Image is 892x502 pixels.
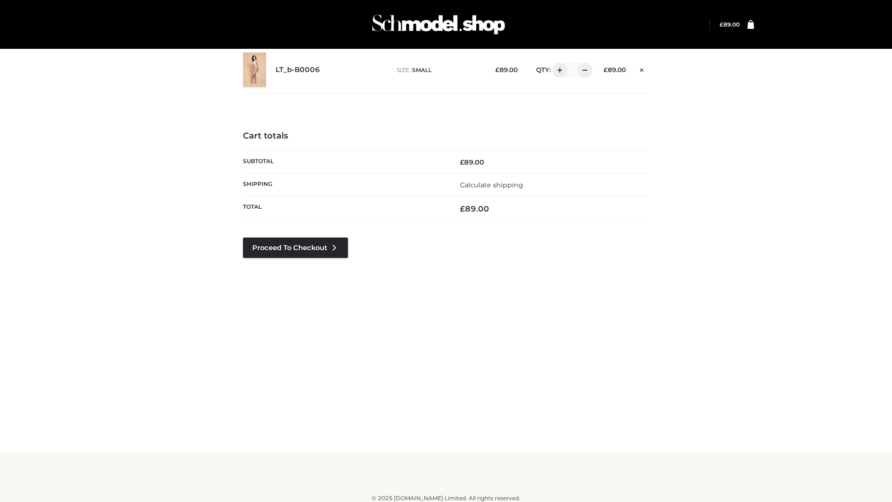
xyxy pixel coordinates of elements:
th: Total [243,197,446,221]
a: LT_b-B0006 [275,66,320,74]
span: £ [495,66,499,73]
span: £ [603,66,608,73]
bdi: 89.00 [460,158,484,166]
p: size : [397,66,481,74]
a: £89.00 [720,21,740,28]
bdi: 89.00 [495,66,518,73]
a: Remove this item [635,63,649,75]
th: Shipping [243,173,446,196]
bdi: 89.00 [720,21,740,28]
span: £ [720,21,723,28]
a: Proceed to Checkout [243,238,348,258]
img: Schmodel Admin 964 [369,6,508,43]
span: SMALL [412,66,432,73]
span: £ [460,158,464,166]
div: QTY: [527,63,589,78]
span: £ [460,204,465,213]
th: Subtotal [243,151,446,173]
bdi: 89.00 [460,204,489,213]
bdi: 89.00 [603,66,626,73]
h4: Cart totals [243,131,649,141]
a: Calculate shipping [460,181,523,189]
img: LT_b-B0006 - SMALL [243,53,266,87]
